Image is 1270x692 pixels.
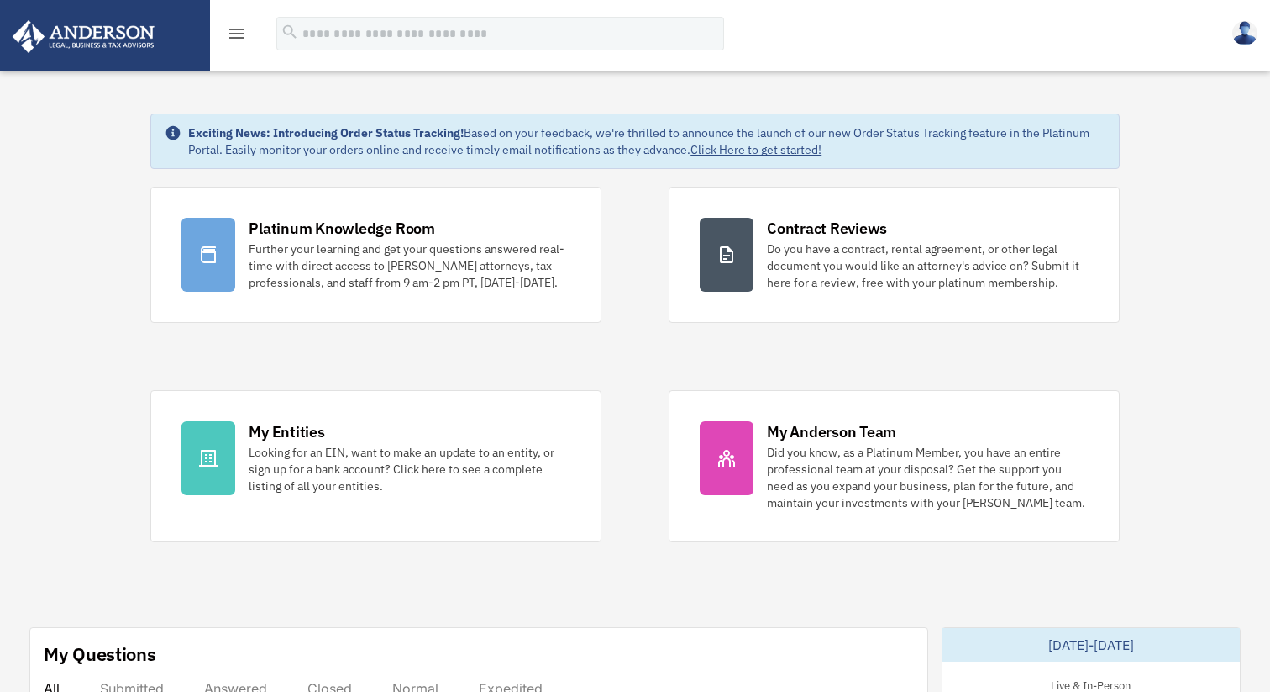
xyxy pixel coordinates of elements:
[669,390,1120,542] a: My Anderson Team Did you know, as a Platinum Member, you have an entire professional team at your...
[249,444,570,494] div: Looking for an EIN, want to make an update to an entity, or sign up for a bank account? Click her...
[188,125,464,140] strong: Exciting News: Introducing Order Status Tracking!
[249,240,570,291] div: Further your learning and get your questions answered real-time with direct access to [PERSON_NAM...
[1232,21,1257,45] img: User Pic
[188,124,1105,158] div: Based on your feedback, we're thrilled to announce the launch of our new Order Status Tracking fe...
[767,421,896,442] div: My Anderson Team
[8,20,160,53] img: Anderson Advisors Platinum Portal
[767,444,1089,511] div: Did you know, as a Platinum Member, you have an entire professional team at your disposal? Get th...
[227,24,247,44] i: menu
[249,218,435,239] div: Platinum Knowledge Room
[690,142,821,157] a: Click Here to get started!
[669,187,1120,323] a: Contract Reviews Do you have a contract, rental agreement, or other legal document you would like...
[150,390,601,542] a: My Entities Looking for an EIN, want to make an update to an entity, or sign up for a bank accoun...
[942,628,1241,662] div: [DATE]-[DATE]
[281,23,299,41] i: search
[249,421,324,442] div: My Entities
[767,218,887,239] div: Contract Reviews
[150,187,601,323] a: Platinum Knowledge Room Further your learning and get your questions answered real-time with dire...
[44,642,156,667] div: My Questions
[227,29,247,44] a: menu
[767,240,1089,291] div: Do you have a contract, rental agreement, or other legal document you would like an attorney's ad...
